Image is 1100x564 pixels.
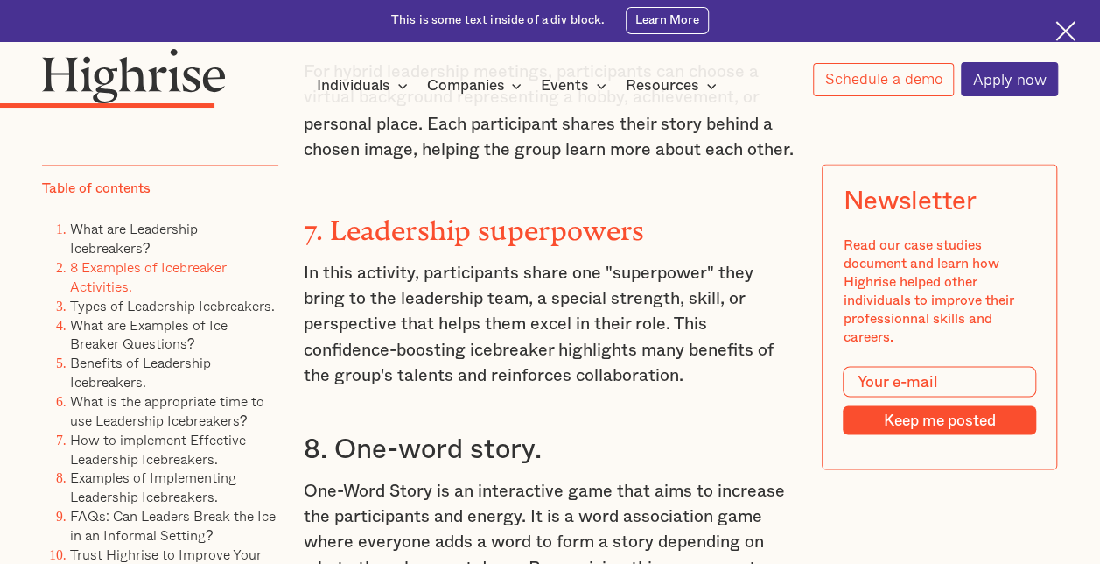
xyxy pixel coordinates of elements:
[70,314,228,354] a: What are Examples of Ice Breaker Questions?
[70,352,211,392] a: Benefits of Leadership Icebreakers.
[844,367,1036,398] input: Your e-mail
[70,505,276,546] a: FAQs: Can Leaders Break the Ice in an Informal Setting?
[304,260,797,389] p: In this activity, participants share one "superpower" they bring to the leadership team, a specia...
[317,75,390,96] div: Individuals
[70,391,264,431] a: What is the appropriate time to use Leadership Icebreakers?
[42,180,151,198] div: Table of contents
[844,367,1036,435] form: Modal Form
[961,62,1058,96] a: Apply now
[42,48,226,103] img: Highrise logo
[70,429,246,469] a: How to implement Effective Leadership Icebreakers.
[541,75,589,96] div: Events
[626,75,722,96] div: Resources
[541,75,612,96] div: Events
[304,60,797,163] p: For hybrid leadership meetings, participants can choose a virtual background representing a hobby...
[813,63,955,96] a: Schedule a demo
[304,432,797,466] h3: 8. One-word story.
[426,75,504,96] div: Companies
[626,7,709,33] a: Learn More
[70,257,227,297] a: 8 Examples of Icebreaker Activities.
[70,295,275,316] a: Types of Leadership Icebreakers.
[844,187,977,216] div: Newsletter
[844,236,1036,346] div: Read our case studies document and learn how Highrise helped other individuals to improve their p...
[317,75,413,96] div: Individuals
[70,467,236,507] a: Examples of Implementing Leadership Icebreakers.
[391,12,606,29] div: This is some text inside of a div block.
[426,75,527,96] div: Companies
[844,406,1036,435] input: Keep me posted
[70,218,198,258] a: What are Leadership Icebreakers?
[1055,21,1075,41] img: Cross icon
[304,214,645,231] strong: 7. Leadership superpowers
[626,75,699,96] div: Resources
